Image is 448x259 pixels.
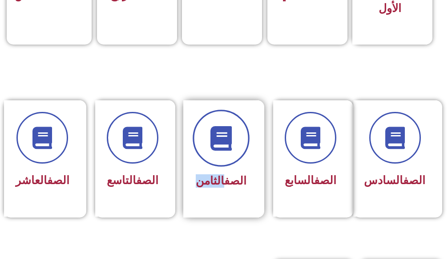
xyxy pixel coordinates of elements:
[285,174,336,187] span: السابع
[107,174,158,187] span: التاسع
[47,174,69,187] a: الصف
[364,174,425,187] span: السادس
[136,174,158,187] a: الصف
[16,174,69,187] span: العاشر
[224,174,246,187] a: الصف
[196,174,246,187] span: الثامن
[403,174,425,187] a: الصف
[314,174,336,187] a: الصف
